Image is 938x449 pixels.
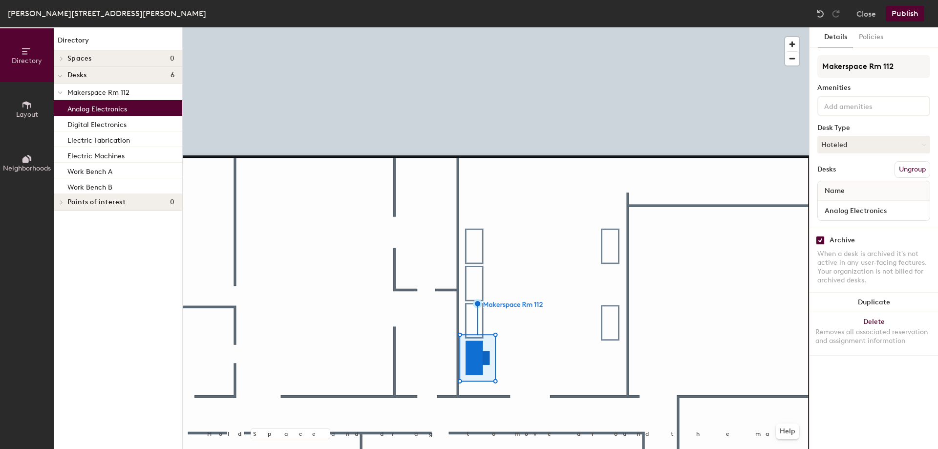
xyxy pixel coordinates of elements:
[54,35,182,50] h1: Directory
[12,57,42,65] span: Directory
[810,312,938,355] button: DeleteRemoves all associated reservation and assignment information
[817,124,930,132] div: Desk Type
[815,328,932,345] div: Removes all associated reservation and assignment information
[8,7,206,20] div: [PERSON_NAME][STREET_ADDRESS][PERSON_NAME]
[853,27,889,47] button: Policies
[67,71,86,79] span: Desks
[856,6,876,21] button: Close
[170,198,174,206] span: 0
[67,165,112,176] p: Work Bench A
[817,136,930,153] button: Hoteled
[171,71,174,79] span: 6
[818,27,853,47] button: Details
[170,55,174,63] span: 0
[16,110,38,119] span: Layout
[67,133,130,145] p: Electric Fabrication
[67,198,126,206] span: Points of interest
[822,100,910,111] input: Add amenities
[820,204,928,217] input: Unnamed desk
[817,84,930,92] div: Amenities
[817,250,930,285] div: When a desk is archived it's not active in any user-facing features. Your organization is not bil...
[67,102,127,113] p: Analog Electronics
[886,6,924,21] button: Publish
[3,164,51,172] span: Neighborhoods
[776,424,799,439] button: Help
[815,9,825,19] img: Undo
[67,118,127,129] p: Digital Electronics
[67,180,112,192] p: Work Bench B
[830,236,855,244] div: Archive
[67,88,129,97] span: Makerspace Rm 112
[67,55,92,63] span: Spaces
[895,161,930,178] button: Ungroup
[67,149,125,160] p: Electric Machines
[810,293,938,312] button: Duplicate
[817,166,836,173] div: Desks
[831,9,841,19] img: Redo
[820,182,850,200] span: Name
